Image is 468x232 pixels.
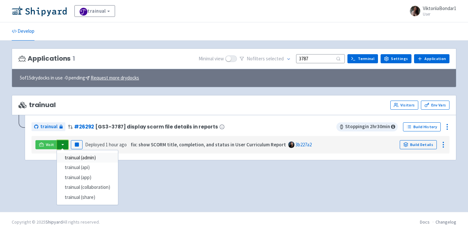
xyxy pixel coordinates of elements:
[295,141,312,148] a: 3b227a2
[406,6,456,16] a: ViktoriiaBondar1 User
[403,122,441,131] a: Build History
[12,219,100,226] div: Copyright © 2025 All rights reserved.
[247,55,284,63] span: No filter s
[423,12,456,16] small: User
[423,5,456,11] span: ViktoriiaBondar1
[381,54,411,63] a: Settings
[57,153,118,163] a: trainual (admin)
[71,140,83,149] button: Pause
[74,123,94,130] a: #26292
[72,55,75,62] span: 1
[95,124,218,129] span: [GS3-3787] display scorm file details in reports
[57,163,118,173] a: trainual (api)
[19,55,75,62] h3: Applications
[57,192,118,202] a: trainual (share)
[435,219,456,225] a: Changelog
[12,22,34,41] a: Develop
[296,54,345,63] input: Search...
[131,141,286,148] strong: fix: show SCORM title, completion, and status in User Curriculum Report
[85,141,127,148] span: Deployed
[414,54,449,63] a: Application
[266,55,284,62] span: selected
[199,55,224,63] span: Minimal view
[32,122,65,131] a: trainual
[390,101,418,110] a: Visitors
[74,5,115,17] a: trainual
[57,182,118,192] a: trainual (collaboration)
[347,54,378,63] a: Terminal
[336,122,398,131] span: Stopping in 2 hr 30 min
[57,173,118,183] a: trainual (app)
[46,142,54,147] span: Visit
[40,123,58,130] span: trainual
[45,219,63,225] a: Shipyard
[106,141,127,148] time: 1 hour ago
[420,219,430,225] a: Docs
[12,6,67,16] img: Shipyard logo
[91,75,139,81] u: Request more drydocks
[20,74,139,82] span: 5 of 15 drydocks in use - 0 pending
[421,101,449,110] a: Env Vars
[35,140,58,149] a: Visit
[400,140,437,149] a: Build Details
[19,101,56,109] span: trainual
